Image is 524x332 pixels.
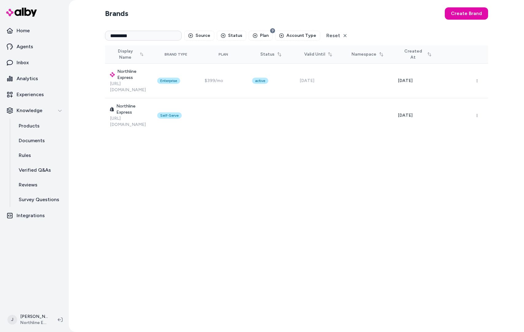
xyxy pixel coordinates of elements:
[19,137,45,144] p: Documents
[20,320,48,326] span: Northline Express
[19,152,31,159] p: Rules
[110,46,148,63] button: Display Name
[17,27,30,34] p: Home
[19,181,37,189] p: Reviews
[13,163,66,178] a: Verified Q&As
[110,116,146,127] a: [URL][DOMAIN_NAME]
[7,315,17,325] span: J
[110,81,146,92] a: [URL][DOMAIN_NAME]
[301,49,336,60] button: Valid Until
[105,9,128,18] h2: Brands
[275,31,320,41] button: Account Type
[184,31,214,41] button: Source
[4,310,53,330] button: J[PERSON_NAME]Northline Express
[6,8,37,17] img: alby Logo
[205,78,243,84] div: $399/mo
[17,91,44,98] p: Experiences
[13,178,66,192] a: Reviews
[110,68,148,81] h3: Northline Express
[19,196,59,203] p: Survey Questions
[17,43,33,50] p: Agents
[398,46,436,63] button: Created At
[398,113,413,118] span: [DATE]
[300,78,337,84] div: [DATE]
[19,122,40,130] p: Products
[2,23,66,38] a: Home
[2,39,66,54] a: Agents
[13,133,66,148] a: Documents
[13,148,66,163] a: Rules
[157,78,180,84] div: Enterprise
[252,78,268,84] div: active
[110,103,148,115] h3: Northline Express
[398,78,413,83] span: [DATE]
[217,31,246,41] button: Status
[323,31,351,41] button: Reset
[17,59,29,66] p: Inbox
[2,71,66,86] a: Analytics
[157,112,182,119] div: Self-Serve
[13,192,66,207] a: Survey Questions
[19,166,51,174] p: Verified Q&As
[445,7,488,20] button: Create Brand
[2,55,66,70] a: Inbox
[17,212,45,219] p: Integrations
[2,87,66,102] a: Experiences
[17,75,38,82] p: Analytics
[257,49,285,60] button: Status
[2,208,66,223] a: Integrations
[165,52,187,57] div: Brand Type
[205,52,243,57] div: Plan
[348,49,387,60] button: Namespace
[2,103,66,118] button: Knowledge
[20,314,48,320] p: [PERSON_NAME]
[13,119,66,133] a: Products
[110,72,115,77] img: alby Logo
[249,31,273,41] button: Plan
[17,107,42,114] p: Knowledge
